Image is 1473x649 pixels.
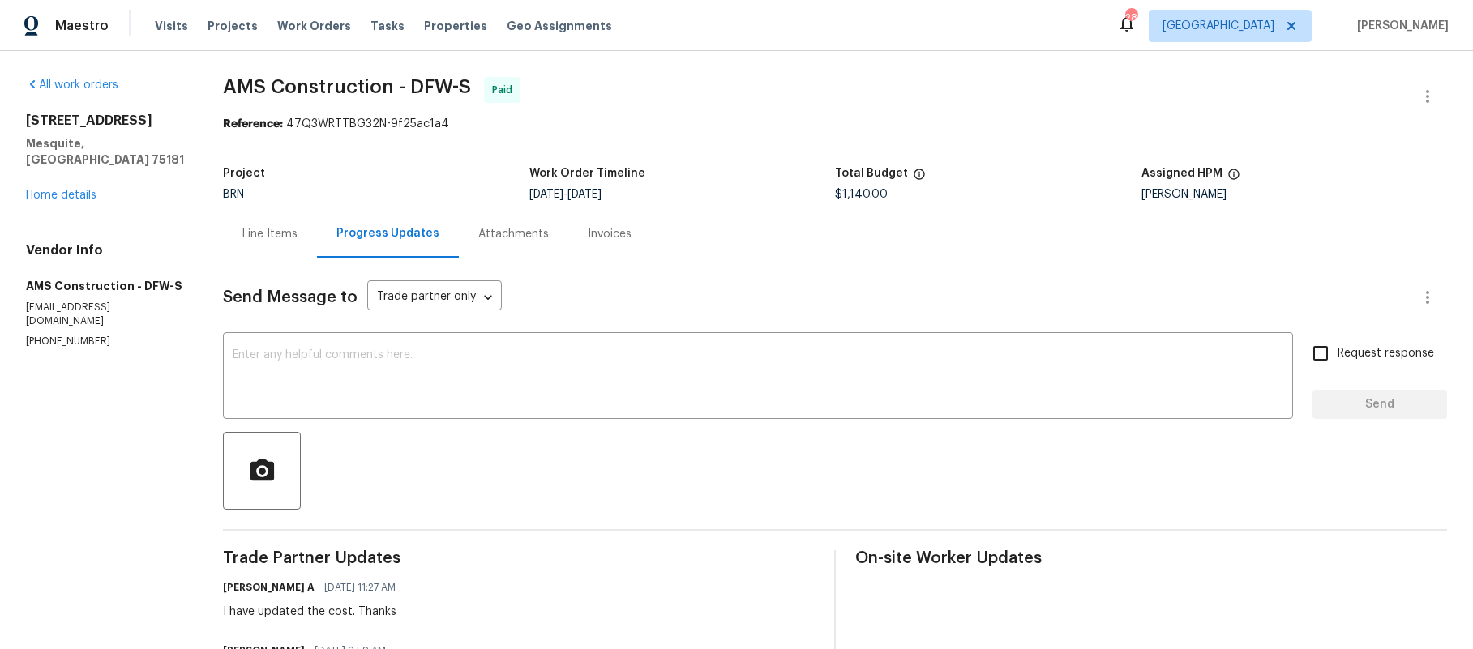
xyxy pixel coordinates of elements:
[26,242,184,258] h4: Vendor Info
[424,18,487,34] span: Properties
[529,168,645,179] h5: Work Order Timeline
[1141,189,1447,200] div: [PERSON_NAME]
[1338,345,1434,362] span: Request response
[223,579,315,596] h6: [PERSON_NAME] A
[26,190,96,201] a: Home details
[1351,18,1449,34] span: [PERSON_NAME]
[26,301,184,328] p: [EMAIL_ADDRESS][DOMAIN_NAME]
[223,550,815,566] span: Trade Partner Updates
[26,79,118,91] a: All work orders
[26,278,184,294] h5: AMS Construction - DFW-S
[155,18,188,34] span: Visits
[1125,10,1137,26] div: 28
[567,189,602,200] span: [DATE]
[277,18,351,34] span: Work Orders
[324,579,396,596] span: [DATE] 11:27 AM
[26,113,184,129] h2: [STREET_ADDRESS]
[223,189,244,200] span: BRN
[242,226,298,242] div: Line Items
[223,77,471,96] span: AMS Construction - DFW-S
[913,168,926,189] span: The total cost of line items that have been proposed by Opendoor. This sum includes line items th...
[529,189,602,200] span: -
[492,82,519,98] span: Paid
[26,135,184,168] h5: Mesquite, [GEOGRAPHIC_DATA] 75181
[370,20,405,32] span: Tasks
[336,225,439,241] div: Progress Updates
[223,118,283,130] b: Reference:
[529,189,563,200] span: [DATE]
[1141,168,1223,179] h5: Assigned HPM
[835,189,888,200] span: $1,140.00
[208,18,258,34] span: Projects
[588,226,632,242] div: Invoices
[367,284,502,311] div: Trade partner only
[223,116,1447,132] div: 47Q3WRTTBG32N-9f25ac1a4
[835,168,908,179] h5: Total Budget
[478,226,549,242] div: Attachments
[1163,18,1274,34] span: [GEOGRAPHIC_DATA]
[223,604,405,620] div: I have updated the cost. Thanks
[507,18,612,34] span: Geo Assignments
[26,335,184,348] p: [PHONE_NUMBER]
[855,550,1447,566] span: On-site Worker Updates
[223,289,358,305] span: Send Message to
[55,18,109,34] span: Maestro
[1227,168,1240,189] span: The hpm assigned to this work order.
[223,168,265,179] h5: Project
